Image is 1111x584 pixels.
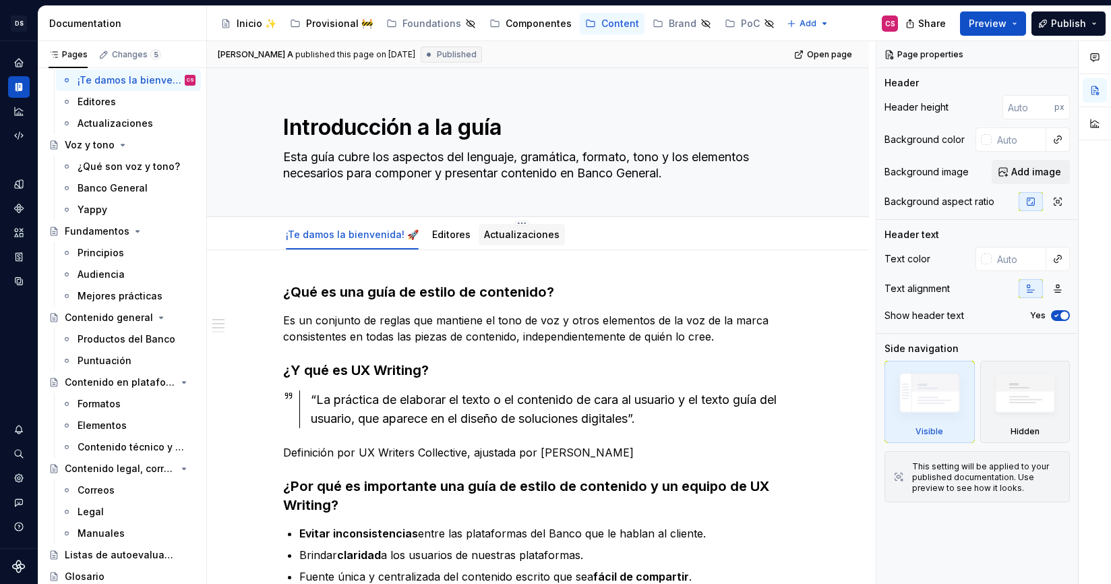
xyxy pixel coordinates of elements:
a: Assets [8,222,30,243]
span: Published [437,49,477,60]
div: Formatos [78,397,121,411]
div: Documentation [49,17,201,30]
a: Brand [647,13,717,34]
button: DS [3,9,35,38]
div: Audiencia [78,268,125,281]
div: Editores [78,95,116,109]
div: Listas de autoevaluación [65,548,176,562]
div: Design tokens [8,173,30,195]
div: ¡Te damos la bienvenida! 🚀 [78,74,182,87]
div: Hidden [1011,426,1040,437]
input: Auto [992,127,1046,152]
a: Content [580,13,644,34]
div: Editores [427,220,476,248]
a: Fundamentos [43,221,201,242]
div: Principios [78,246,124,260]
div: Contenido general [65,311,153,324]
a: Provisional 🚧 [284,13,378,34]
span: Add image [1011,165,1061,179]
span: [PERSON_NAME] A [218,49,293,60]
p: entre las plataformas del Banco que le hablan al cliente. [299,525,793,542]
div: Foundations [402,17,461,30]
p: Definición por UX Writers Collective, ajustada por [PERSON_NAME] [283,444,793,461]
div: Background color [884,133,965,146]
a: Supernova Logo [12,560,26,573]
a: Formatos [56,393,201,415]
a: Contenido general [43,307,201,328]
div: Manuales [78,527,125,540]
a: Correos [56,479,201,501]
a: Productos del Banco [56,328,201,350]
div: Contenido en plataformas [65,376,176,389]
div: Text alignment [884,282,950,295]
div: Actualizaciones [78,117,153,130]
a: Listas de autoevaluación [43,544,201,566]
div: Fundamentos [65,225,129,238]
a: PoC [719,13,780,34]
div: Correos [78,484,115,497]
div: Header text [884,228,939,241]
div: Hidden [980,361,1071,443]
div: Pages [49,49,88,60]
a: Principios [56,242,201,264]
a: Data sources [8,270,30,292]
a: Components [8,198,30,219]
div: Analytics [8,100,30,122]
div: Visible [884,361,975,443]
a: Code automation [8,125,30,146]
div: Side navigation [884,342,959,355]
input: Auto [1002,95,1054,119]
button: Preview [960,11,1026,36]
a: Storybook stories [8,246,30,268]
div: DS [11,16,27,32]
button: Add [783,14,833,33]
button: Search ⌘K [8,443,30,465]
div: Mejores prácticas [78,289,162,303]
a: Banco General [56,177,201,199]
a: Componentes [484,13,577,34]
div: Visible [915,426,943,437]
div: Productos del Banco [78,332,175,346]
button: Share [899,11,955,36]
a: Contenido en plataformas [43,372,201,393]
div: CS [885,18,895,29]
div: Content [601,17,639,30]
div: CS [187,74,194,87]
div: Page tree [215,10,780,37]
div: Brand [669,17,696,30]
button: Add image [992,160,1070,184]
span: 5 [150,49,161,60]
a: Foundations [381,13,481,34]
button: Contact support [8,492,30,513]
a: Settings [8,467,30,489]
div: Text color [884,252,930,266]
div: “La práctica de elaborar el texto o el contenido de cara al usuario y el texto guía del usuario, ... [311,390,793,428]
p: px [1054,102,1064,113]
a: Inicio ✨ [215,13,282,34]
a: Yappy [56,199,201,221]
div: published this page on [DATE] [295,49,415,60]
div: PoC [741,17,760,30]
div: ¿Qué son voz y tono? [78,160,180,173]
a: Open page [790,45,858,64]
p: Es un conjunto de reglas que mantiene el tono de voz y otros elementos de la voz de la marca cons... [283,312,793,345]
a: Contenido técnico y explicativo [56,436,201,458]
a: Legal [56,501,201,523]
h3: ¿Por qué es importante una guía de estilo de contenido y un equipo de UX Writing? [283,477,793,515]
a: Manuales [56,523,201,544]
a: Puntuación [56,350,201,372]
button: Publish [1031,11,1106,36]
div: Changes [112,49,161,60]
div: ¡Te damos la bienvenida! 🚀 [280,220,424,248]
span: Add [800,18,816,29]
div: Notifications [8,419,30,440]
div: Inicio ✨ [237,17,276,30]
a: ¿Qué son voz y tono? [56,156,201,177]
span: Publish [1051,17,1086,30]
